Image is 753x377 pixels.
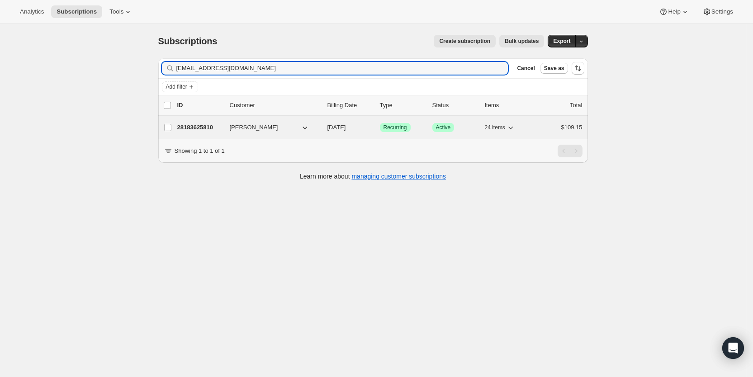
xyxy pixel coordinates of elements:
[176,62,508,75] input: Filter subscribers
[540,63,568,74] button: Save as
[544,65,564,72] span: Save as
[384,124,407,131] span: Recurring
[553,38,570,45] span: Export
[20,8,44,15] span: Analytics
[439,38,490,45] span: Create subscription
[561,124,583,131] span: $109.15
[572,62,584,75] button: Sort the results
[558,145,583,157] nav: Pagination
[697,5,739,18] button: Settings
[485,121,515,134] button: 24 items
[485,101,530,110] div: Items
[380,101,425,110] div: Type
[175,146,225,156] p: Showing 1 to 1 of 1
[177,101,583,110] div: IDCustomerBilling DateTypeStatusItemsTotal
[109,8,123,15] span: Tools
[517,65,535,72] span: Cancel
[230,123,278,132] span: [PERSON_NAME]
[722,337,744,359] div: Open Intercom Messenger
[162,81,198,92] button: Add filter
[513,63,538,74] button: Cancel
[177,101,223,110] p: ID
[505,38,539,45] span: Bulk updates
[434,35,496,47] button: Create subscription
[104,5,138,18] button: Tools
[351,173,446,180] a: managing customer subscriptions
[177,123,223,132] p: 28183625810
[668,8,680,15] span: Help
[570,101,582,110] p: Total
[711,8,733,15] span: Settings
[177,121,583,134] div: 28183625810[PERSON_NAME][DATE]SuccessRecurringSuccessActive24 items$109.15
[654,5,695,18] button: Help
[432,101,478,110] p: Status
[224,120,315,135] button: [PERSON_NAME]
[436,124,451,131] span: Active
[14,5,49,18] button: Analytics
[166,83,187,90] span: Add filter
[548,35,576,47] button: Export
[300,172,446,181] p: Learn more about
[57,8,97,15] span: Subscriptions
[230,101,320,110] p: Customer
[327,124,346,131] span: [DATE]
[499,35,544,47] button: Bulk updates
[327,101,373,110] p: Billing Date
[51,5,102,18] button: Subscriptions
[158,36,218,46] span: Subscriptions
[485,124,505,131] span: 24 items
